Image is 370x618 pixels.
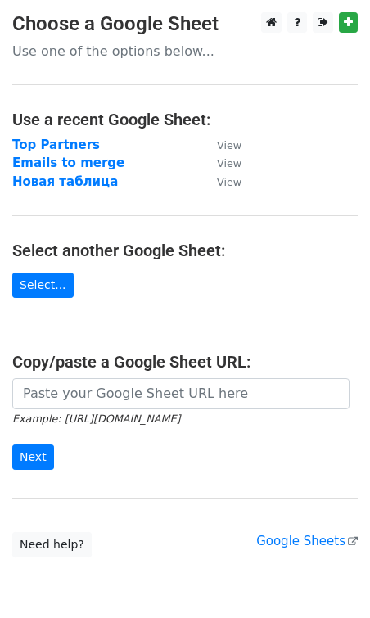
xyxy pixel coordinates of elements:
[201,174,241,189] a: View
[12,413,180,425] small: Example: [URL][DOMAIN_NAME]
[12,110,358,129] h4: Use a recent Google Sheet:
[12,532,92,557] a: Need help?
[12,444,54,470] input: Next
[12,273,74,298] a: Select...
[12,174,118,189] a: Новая таблица
[217,176,241,188] small: View
[12,138,100,152] a: Top Partners
[12,43,358,60] p: Use one of the options below...
[12,378,350,409] input: Paste your Google Sheet URL here
[12,156,124,170] a: Emails to merge
[12,241,358,260] h4: Select another Google Sheet:
[256,534,358,548] a: Google Sheets
[12,12,358,36] h3: Choose a Google Sheet
[201,138,241,152] a: View
[217,157,241,169] small: View
[217,139,241,151] small: View
[12,352,358,372] h4: Copy/paste a Google Sheet URL:
[201,156,241,170] a: View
